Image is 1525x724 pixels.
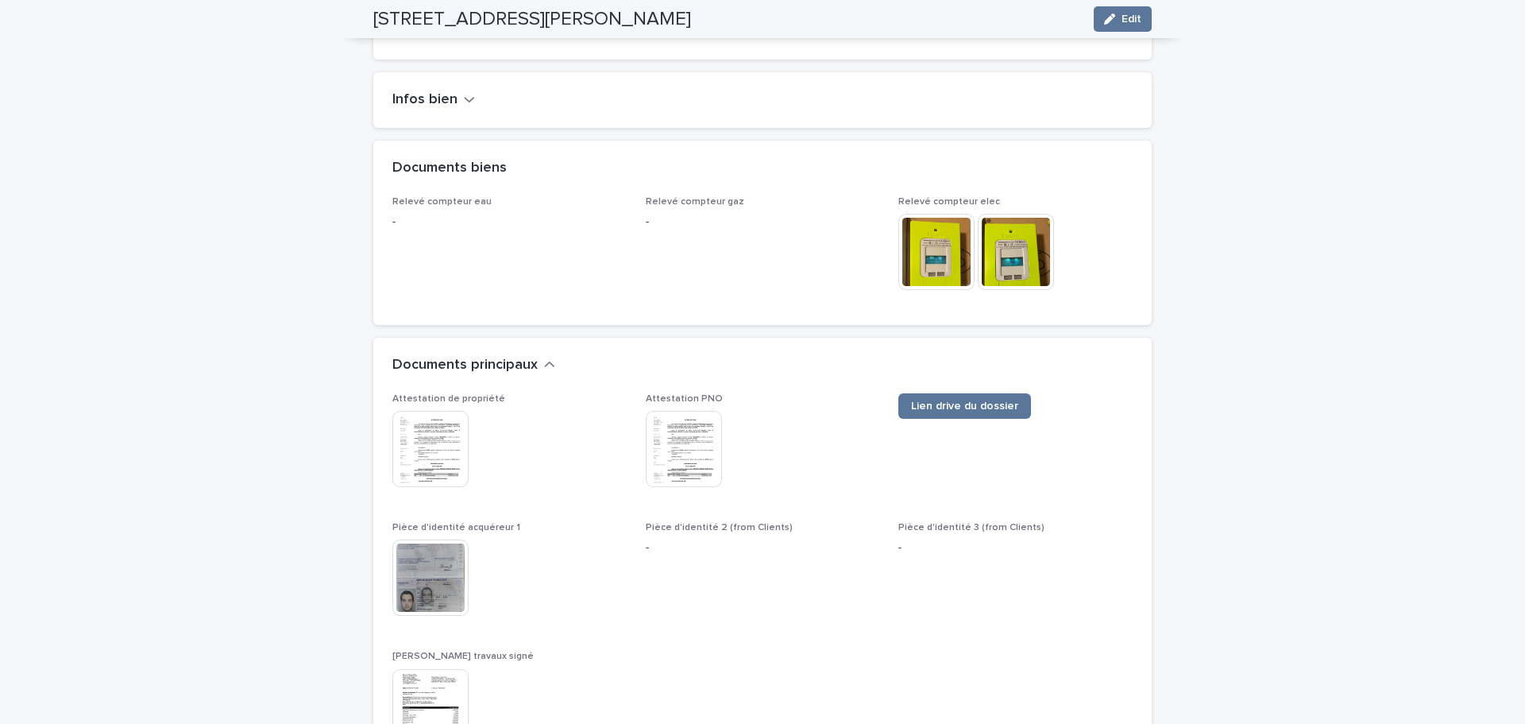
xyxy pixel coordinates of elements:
span: Pièce d'identité acquéreur 1 [392,523,520,532]
h2: Documents biens [392,160,507,177]
h2: [STREET_ADDRESS][PERSON_NAME] [373,8,691,31]
p: - [898,540,1133,556]
button: Documents principaux [392,357,555,374]
a: Lien drive du dossier [898,393,1031,419]
p: - [646,214,880,230]
h2: Documents principaux [392,357,538,374]
p: - [646,540,880,556]
span: Pièce d'identité 2 (from Clients) [646,523,793,532]
button: Edit [1094,6,1152,32]
p: - [392,214,627,230]
span: Edit [1122,14,1141,25]
h2: Infos bien [392,91,457,109]
span: Relevé compteur eau [392,197,492,207]
button: Infos bien [392,91,475,109]
span: Relevé compteur elec [898,197,1000,207]
span: Attestation PNO [646,394,723,404]
span: Lien drive du dossier [911,401,1018,412]
span: Attestation de propriété [392,394,505,404]
span: Relevé compteur gaz [646,197,744,207]
span: [PERSON_NAME] travaux signé [392,652,534,661]
span: Pièce d'identité 3 (from Clients) [898,523,1044,532]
